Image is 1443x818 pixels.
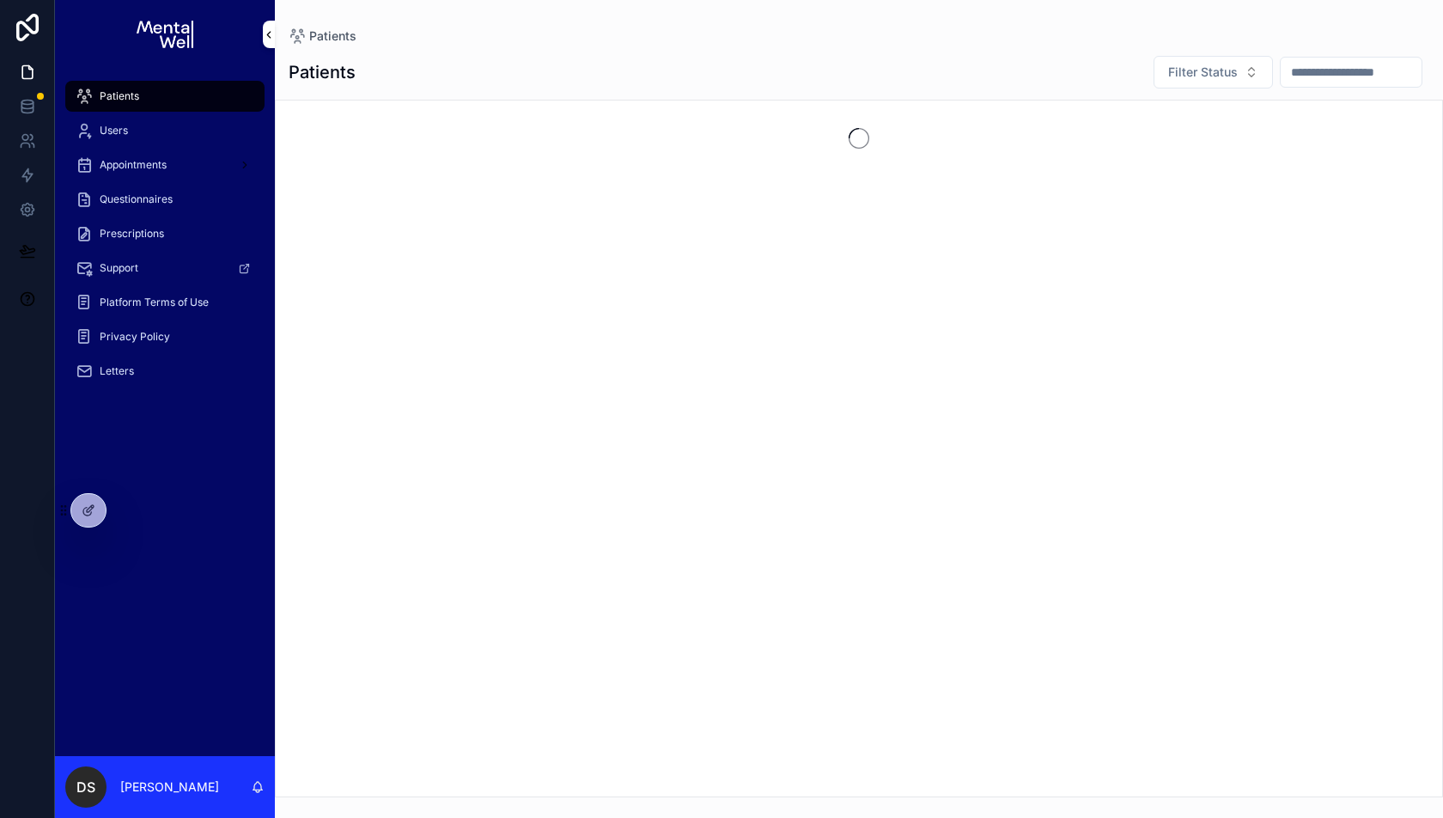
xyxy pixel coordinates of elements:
a: Prescriptions [65,218,265,249]
a: Patients [289,27,356,45]
span: Patients [100,89,139,103]
a: Platform Terms of Use [65,287,265,318]
span: Privacy Policy [100,330,170,344]
h1: Patients [289,60,356,84]
span: Prescriptions [100,227,164,241]
a: Patients [65,81,265,112]
img: App logo [137,21,192,48]
span: Patients [309,27,356,45]
a: Appointments [65,150,265,180]
span: Filter Status [1168,64,1238,81]
span: Questionnaires [100,192,173,206]
button: Select Button [1154,56,1273,89]
span: Platform Terms of Use [100,296,209,309]
p: [PERSON_NAME] [120,778,219,796]
a: Users [65,115,265,146]
span: Support [100,261,138,275]
span: Users [100,124,128,137]
span: Appointments [100,158,167,172]
div: scrollable content [55,69,275,409]
a: Privacy Policy [65,321,265,352]
a: Questionnaires [65,184,265,215]
span: DS [76,777,95,797]
a: Letters [65,356,265,387]
a: Support [65,253,265,284]
span: Letters [100,364,134,378]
